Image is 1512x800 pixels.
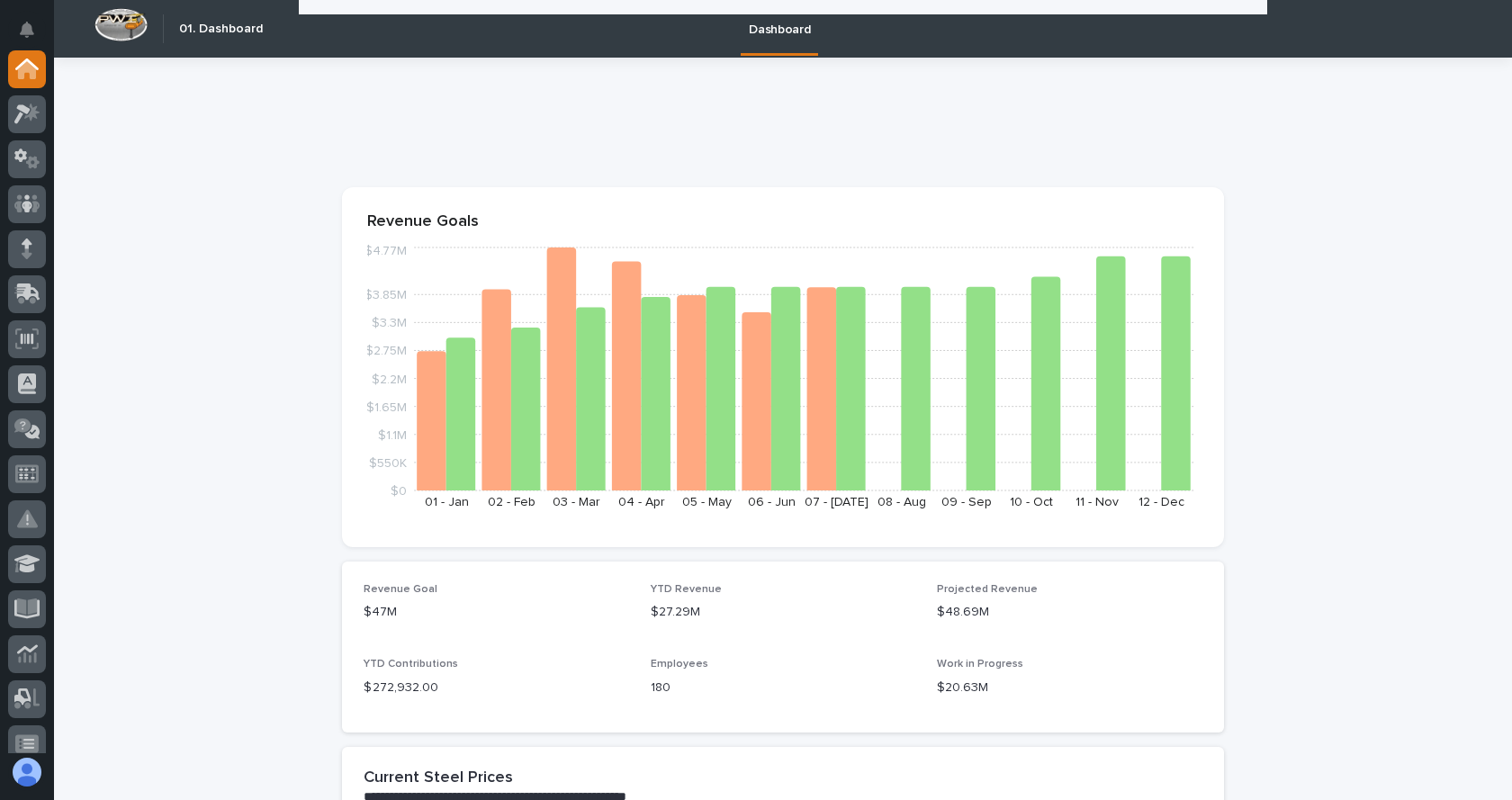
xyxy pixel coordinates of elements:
[364,659,458,670] span: YTD Contributions
[425,496,469,508] text: 01 - Jan
[682,496,732,508] text: 05 - May
[364,769,513,788] h2: Current Steel Prices
[941,496,992,508] text: 09 - Sep
[488,496,535,508] text: 02 - Feb
[651,603,916,622] p: $27.29M
[372,373,407,385] tspan: $2.2M
[937,603,1202,622] p: $48.69M
[1138,496,1184,508] text: 12 - Dec
[367,212,1199,232] p: Revenue Goals
[618,496,665,508] text: 04 - Apr
[651,584,722,595] span: YTD Revenue
[369,456,407,469] tspan: $550K
[805,496,868,508] text: 07 - [DATE]
[937,584,1038,595] span: Projected Revenue
[364,289,407,301] tspan: $3.85M
[372,317,407,329] tspan: $3.3M
[1075,496,1119,508] text: 11 - Nov
[391,485,407,498] tspan: $0
[365,345,407,357] tspan: $2.75M
[748,496,796,508] text: 06 - Jun
[364,679,629,697] p: $ 272,932.00
[8,11,46,49] button: Notifications
[1010,496,1053,508] text: 10 - Oct
[651,659,708,670] span: Employees
[364,603,629,622] p: $47M
[937,659,1023,670] span: Work in Progress
[378,428,407,441] tspan: $1.1M
[179,22,263,37] h2: 01. Dashboard
[94,8,148,41] img: Workspace Logo
[364,245,407,257] tspan: $4.77M
[877,496,926,508] text: 08 - Aug
[8,753,46,791] button: users-avatar
[22,22,46,50] div: Notifications
[553,496,600,508] text: 03 - Mar
[937,679,1202,697] p: $20.63M
[364,584,437,595] span: Revenue Goal
[366,400,407,413] tspan: $1.65M
[651,679,916,697] p: 180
